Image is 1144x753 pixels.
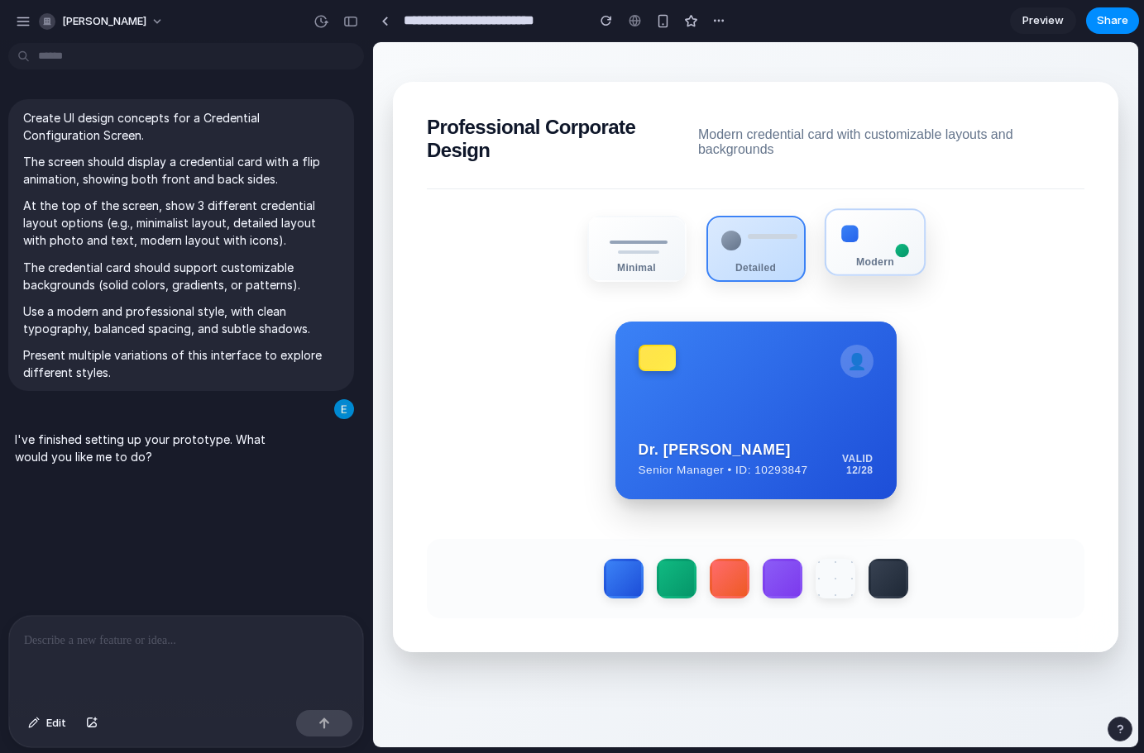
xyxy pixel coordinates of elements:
div: 12/28 [469,422,500,434]
button: Edit [20,710,74,736]
button: [PERSON_NAME] [32,8,172,35]
span: Share [1097,12,1128,29]
strong: Dr. [PERSON_NAME] [266,399,435,417]
div: 👤 [467,303,500,336]
a: Preview [1010,7,1076,34]
p: The credential card should support customizable backgrounds (solid colors, gradients, or patterns). [23,259,339,293]
p: Use a modern and professional style, with clean typography, balanced spacing, and subtle shadows. [23,303,339,337]
p: Create UI design concepts for a Credential Configuration Screen. [23,109,339,144]
button: Share [1086,7,1139,34]
div: Detailed [335,220,431,231]
div: Modern [452,213,550,225]
span: Edit [46,715,66,732]
div: VALID [469,411,500,422]
p: The screen should display a credential card with a flip animation, showing both front and back si... [23,153,339,188]
h2: Professional Corporate Design [54,74,325,120]
span: Preview [1022,12,1064,29]
span: [PERSON_NAME] [62,13,146,30]
small: Senior Manager • ID: 10293847 [266,422,435,434]
p: I've finished setting up your prototype. What would you like me to do? [15,431,291,465]
div: Minimal [216,220,312,231]
span: Modern credential card with customizable layouts and backgrounds [325,85,711,115]
p: At the top of the screen, show 3 different credential layout options (e.g., minimalist layout, de... [23,197,339,249]
p: Present multiple variations of this interface to explore different styles. [23,346,339,381]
